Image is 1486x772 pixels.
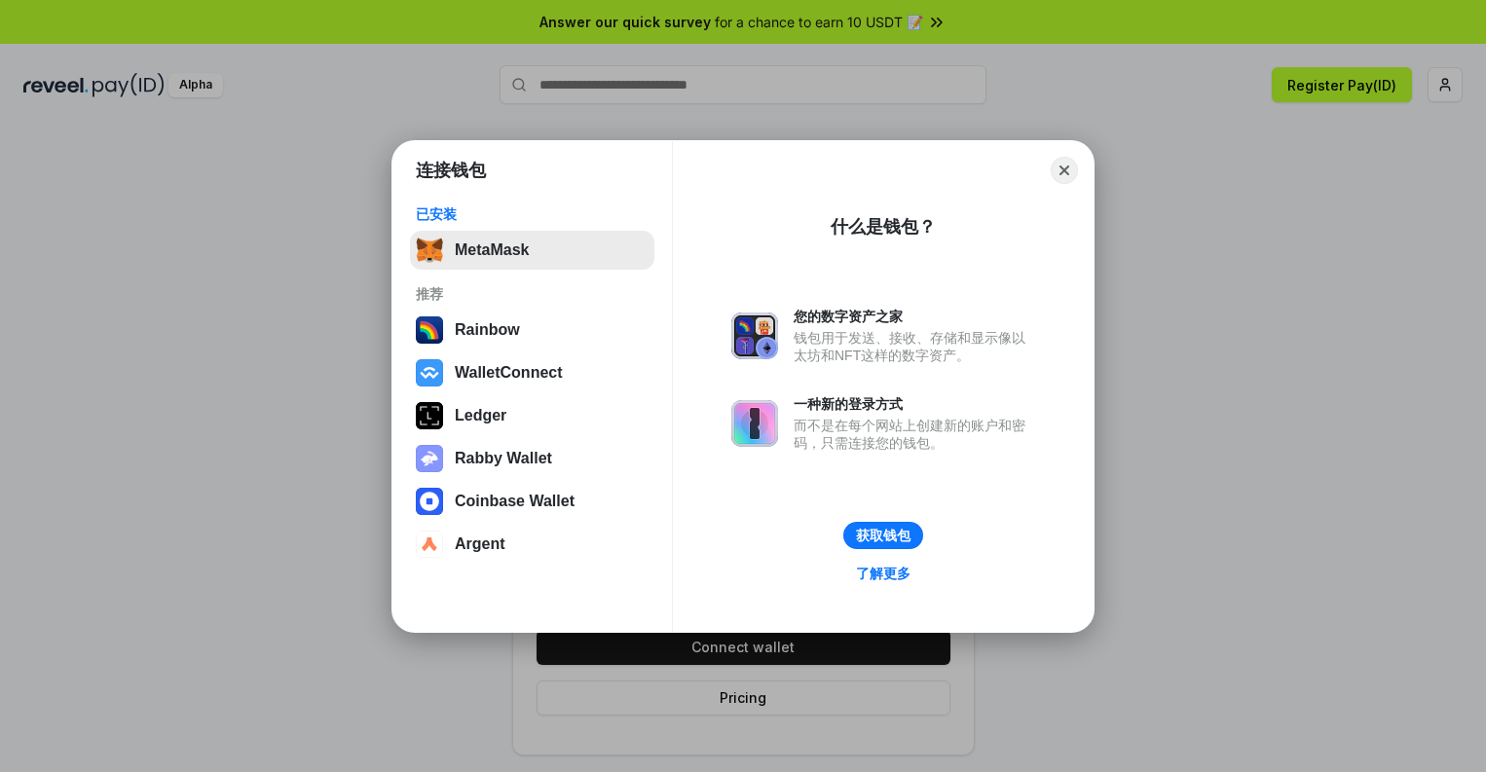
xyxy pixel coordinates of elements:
div: 一种新的登录方式 [794,395,1035,413]
button: 获取钱包 [843,522,923,549]
div: 而不是在每个网站上创建新的账户和密码，只需连接您的钱包。 [794,417,1035,452]
div: 您的数字资产之家 [794,308,1035,325]
div: Rabby Wallet [455,450,552,467]
div: 已安装 [416,205,649,223]
div: MetaMask [455,241,529,259]
div: Rainbow [455,321,520,339]
button: Close [1051,157,1078,184]
img: svg+xml,%3Csvg%20xmlns%3D%22http%3A%2F%2Fwww.w3.org%2F2000%2Fsvg%22%20width%3D%2228%22%20height%3... [416,402,443,429]
button: Rainbow [410,311,654,349]
button: Rabby Wallet [410,439,654,478]
button: WalletConnect [410,353,654,392]
img: svg+xml,%3Csvg%20width%3D%2228%22%20height%3D%2228%22%20viewBox%3D%220%200%2028%2028%22%20fill%3D... [416,359,443,386]
div: Ledger [455,407,506,424]
a: 了解更多 [844,561,922,586]
img: svg+xml,%3Csvg%20xmlns%3D%22http%3A%2F%2Fwww.w3.org%2F2000%2Fsvg%22%20fill%3D%22none%22%20viewBox... [731,312,778,359]
div: 推荐 [416,285,649,303]
div: WalletConnect [455,364,563,382]
button: Argent [410,525,654,564]
img: svg+xml,%3Csvg%20width%3D%2228%22%20height%3D%2228%22%20viewBox%3D%220%200%2028%2028%22%20fill%3D... [416,531,443,558]
div: 什么是钱包？ [831,215,936,239]
button: MetaMask [410,231,654,270]
div: 了解更多 [856,565,910,582]
div: 钱包用于发送、接收、存储和显示像以太坊和NFT这样的数字资产。 [794,329,1035,364]
img: svg+xml,%3Csvg%20width%3D%2228%22%20height%3D%2228%22%20viewBox%3D%220%200%2028%2028%22%20fill%3D... [416,488,443,515]
img: svg+xml,%3Csvg%20xmlns%3D%22http%3A%2F%2Fwww.w3.org%2F2000%2Fsvg%22%20fill%3D%22none%22%20viewBox... [416,445,443,472]
img: svg+xml,%3Csvg%20width%3D%22120%22%20height%3D%22120%22%20viewBox%3D%220%200%20120%20120%22%20fil... [416,316,443,344]
button: Coinbase Wallet [410,482,654,521]
button: Ledger [410,396,654,435]
img: svg+xml,%3Csvg%20fill%3D%22none%22%20height%3D%2233%22%20viewBox%3D%220%200%2035%2033%22%20width%... [416,237,443,264]
div: Argent [455,535,505,553]
div: 获取钱包 [856,527,910,544]
h1: 连接钱包 [416,159,486,182]
div: Coinbase Wallet [455,493,575,510]
img: svg+xml,%3Csvg%20xmlns%3D%22http%3A%2F%2Fwww.w3.org%2F2000%2Fsvg%22%20fill%3D%22none%22%20viewBox... [731,400,778,447]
